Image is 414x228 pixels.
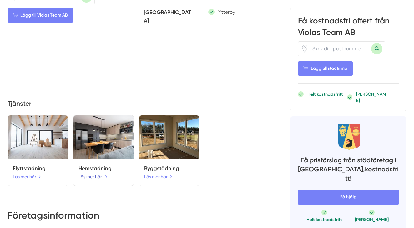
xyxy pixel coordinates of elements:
img: Violas Team AB utför tjänsten Flyttstädning [8,115,68,159]
input: Skriv ditt postnummer [309,41,371,56]
a: Läs mer här [13,173,41,180]
p: [PERSON_NAME] [355,216,389,222]
span: Klicka för att använda din position. [301,45,309,53]
h4: Få prisförslag från städföretag i [GEOGRAPHIC_DATA], kostnadsfritt! [298,155,399,185]
h5: [GEOGRAPHIC_DATA] [144,8,193,27]
: Lägg till städfirma [298,61,353,76]
button: Sök med postnummer [371,43,382,54]
: Lägg till Violas Team AB [8,8,73,23]
img: Violas Team AB utför tjänsten Hemstädning [73,115,134,159]
h5: Hemstädning [78,164,129,173]
h5: Flyttstädning [13,164,63,173]
h4: Tjänster [8,99,265,110]
a: Läs mer här [78,173,108,180]
h5: Byggstädning [144,164,194,173]
p: Helt kostnadsfritt [307,91,343,97]
p: Helt kostnadsfritt [306,216,342,222]
svg: Pin / Karta [301,45,309,53]
img: Violas Team AB utför tjänsten Byggstädning [139,115,199,159]
p: Ytterby [218,8,235,16]
h3: Få kostnadsfri offert från Violas Team AB [298,15,399,41]
span: Få hjälp [298,190,399,204]
p: [PERSON_NAME] [356,91,389,104]
a: Läs mer här [144,173,172,180]
h2: Företagsinformation [8,209,265,226]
